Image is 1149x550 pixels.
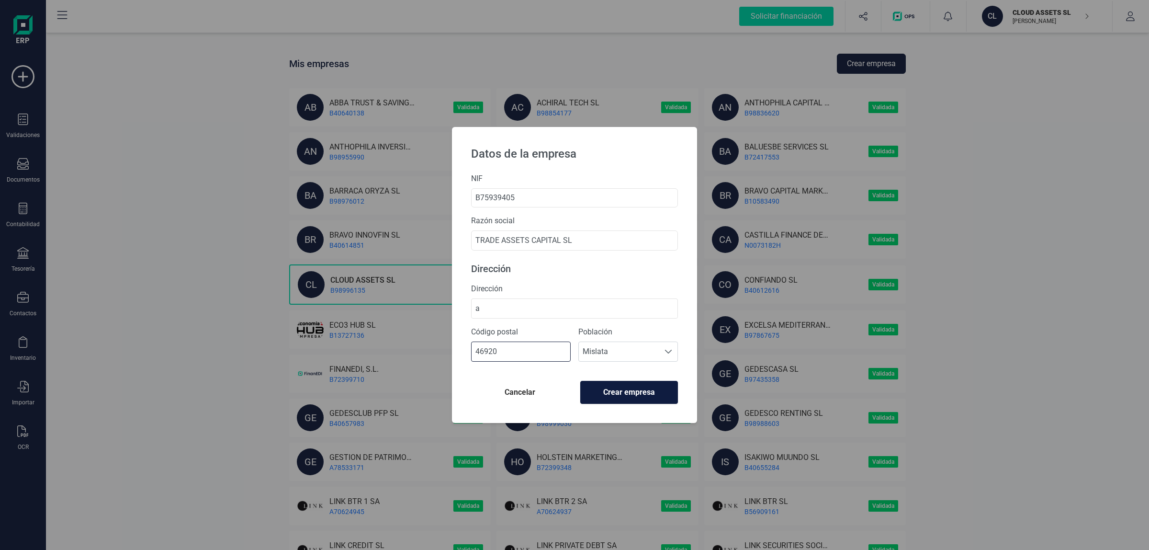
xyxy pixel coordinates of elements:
span: Mislata [579,342,659,361]
span: Cancelar [479,387,561,398]
label: Dirección [471,283,678,295]
label: Código postal [471,326,571,338]
span: Crear empresa [588,387,670,398]
p: Dirección [471,262,678,275]
button: Crear empresa [580,381,678,404]
label: NIF [471,173,678,184]
button: Cancelar [471,381,569,404]
label: Población [578,326,678,338]
label: Razón social [471,215,678,227]
p: Datos de la empresa [463,138,686,165]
